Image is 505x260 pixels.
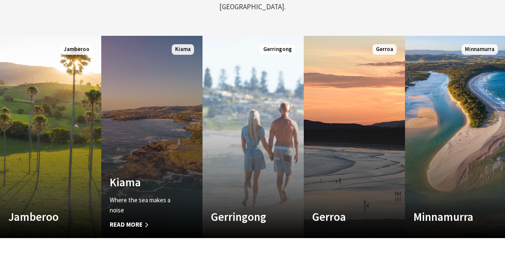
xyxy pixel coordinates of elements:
[172,44,194,55] span: Kiama
[260,44,295,55] span: Gerringong
[211,210,280,223] h4: Gerringong
[304,36,405,238] a: Custom Image Used Gerroa Gerroa
[413,210,483,223] h4: Minnamurra
[203,36,304,238] a: Custom Image Used Gerringong Gerringong
[60,44,93,55] span: Jamberoo
[312,210,381,223] h4: Gerroa
[462,44,498,55] span: Minnamurra
[8,210,78,223] h4: Jamberoo
[110,195,179,215] p: Where the sea makes a noise
[110,175,179,189] h4: Kiama
[101,36,203,238] a: Custom Image Used Kiama Where the sea makes a noise Read More Kiama
[373,44,397,55] span: Gerroa
[110,220,179,230] span: Read More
